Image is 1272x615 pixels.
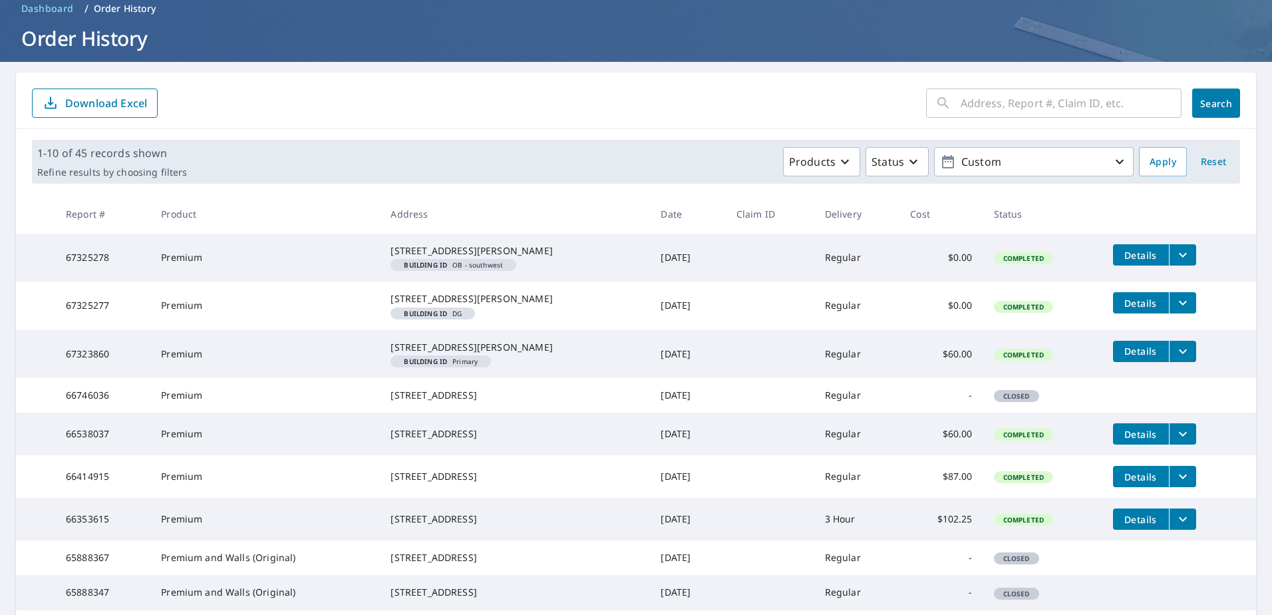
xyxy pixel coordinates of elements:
[55,282,150,329] td: 67325277
[391,292,639,306] div: [STREET_ADDRESS][PERSON_NAME]
[995,515,1052,524] span: Completed
[995,473,1052,482] span: Completed
[55,378,150,413] td: 66746036
[814,413,900,455] td: Regular
[55,234,150,282] td: 67325278
[814,498,900,540] td: 3 Hour
[995,554,1038,563] span: Closed
[391,470,639,483] div: [STREET_ADDRESS]
[150,413,380,455] td: Premium
[789,154,836,170] p: Products
[934,147,1134,176] button: Custom
[956,150,1112,174] p: Custom
[899,330,983,378] td: $60.00
[995,391,1038,401] span: Closed
[396,358,486,365] span: Primary
[899,575,983,610] td: -
[650,234,725,282] td: [DATE]
[650,378,725,413] td: [DATE]
[404,262,447,268] em: Building ID
[1139,147,1187,176] button: Apply
[391,512,639,526] div: [STREET_ADDRESS]
[1169,509,1196,530] button: filesDropdownBtn-66353615
[1121,513,1161,526] span: Details
[391,586,639,599] div: [STREET_ADDRESS]
[150,575,380,610] td: Premium and Walls (Original)
[32,89,158,118] button: Download Excel
[1121,471,1161,483] span: Details
[55,575,150,610] td: 65888347
[726,194,814,234] th: Claim ID
[650,194,725,234] th: Date
[995,254,1052,263] span: Completed
[650,540,725,575] td: [DATE]
[995,430,1052,439] span: Completed
[814,282,900,329] td: Regular
[404,310,447,317] em: Building ID
[396,262,511,268] span: OB - southwest
[65,96,147,110] p: Download Excel
[899,234,983,282] td: $0.00
[1121,297,1161,309] span: Details
[150,540,380,575] td: Premium and Walls (Original)
[814,540,900,575] td: Regular
[37,166,187,178] p: Refine results by choosing filters
[814,330,900,378] td: Regular
[650,282,725,329] td: [DATE]
[1121,345,1161,357] span: Details
[1113,341,1169,362] button: detailsBtn-67323860
[391,551,639,564] div: [STREET_ADDRESS]
[650,498,725,540] td: [DATE]
[1169,423,1196,445] button: filesDropdownBtn-66538037
[1197,154,1229,170] span: Reset
[983,194,1102,234] th: Status
[84,1,88,17] li: /
[899,498,983,540] td: $102.25
[396,310,470,317] span: DG
[391,341,639,354] div: [STREET_ADDRESS][PERSON_NAME]
[1150,154,1176,170] span: Apply
[16,25,1256,52] h1: Order History
[1113,244,1169,266] button: detailsBtn-67325278
[391,244,639,258] div: [STREET_ADDRESS][PERSON_NAME]
[814,455,900,498] td: Regular
[55,194,150,234] th: Report #
[1121,249,1161,262] span: Details
[650,330,725,378] td: [DATE]
[650,413,725,455] td: [DATE]
[150,378,380,413] td: Premium
[783,147,860,176] button: Products
[21,2,74,15] span: Dashboard
[150,455,380,498] td: Premium
[1113,466,1169,487] button: detailsBtn-66414915
[995,350,1052,359] span: Completed
[814,575,900,610] td: Regular
[1169,292,1196,313] button: filesDropdownBtn-67325277
[55,498,150,540] td: 66353615
[1113,423,1169,445] button: detailsBtn-66538037
[872,154,904,170] p: Status
[1192,147,1235,176] button: Reset
[94,2,156,15] p: Order History
[150,194,380,234] th: Product
[37,145,187,161] p: 1-10 of 45 records shown
[899,413,983,455] td: $60.00
[995,302,1052,311] span: Completed
[55,330,150,378] td: 67323860
[1121,428,1161,441] span: Details
[1169,244,1196,266] button: filesDropdownBtn-67325278
[899,455,983,498] td: $87.00
[404,358,447,365] em: Building ID
[150,498,380,540] td: Premium
[650,455,725,498] td: [DATE]
[899,540,983,575] td: -
[1113,509,1169,530] button: detailsBtn-66353615
[899,378,983,413] td: -
[391,389,639,402] div: [STREET_ADDRESS]
[650,575,725,610] td: [DATE]
[814,194,900,234] th: Delivery
[1203,97,1229,110] span: Search
[1169,341,1196,362] button: filesDropdownBtn-67323860
[814,234,900,282] td: Regular
[866,147,929,176] button: Status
